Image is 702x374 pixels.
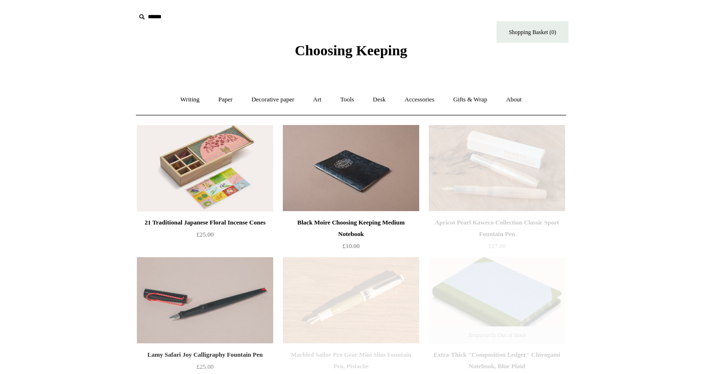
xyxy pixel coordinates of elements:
[429,257,565,344] img: Extra-Thick "Composition Ledger" Chiyogami Notebook, Blue Plaid
[137,217,273,256] a: 21 Traditional Japanese Floral Incense Cones £25.00
[431,217,563,240] div: Apricot Pearl Kaweco Collection Classic Sport Fountain Pen
[243,87,303,112] a: Decorative paper
[137,257,273,344] img: Lamy Safari Joy Calligraphy Fountain Pen
[445,87,496,112] a: Gifts & Wrap
[283,257,419,344] a: Marbled Sailor Pro Gear Mini Slim Fountain Pen, Pistache Marbled Sailor Pro Gear Mini Slim Founta...
[283,217,419,256] a: Black Moire Choosing Keeping Medium Notebook £10.00
[429,217,565,256] a: Apricot Pearl Kaweco Collection Classic Sport Fountain Pen £27.00
[295,42,407,58] span: Choosing Keeping
[458,326,535,344] span: Temporarily Out of Stock
[496,21,569,43] a: Shopping Basket (0)
[285,349,417,372] div: Marbled Sailor Pro Gear Mini Slim Fountain Pen, Pistache
[210,87,242,112] a: Paper
[285,217,417,240] div: Black Moire Choosing Keeping Medium Notebook
[364,87,395,112] a: Desk
[137,257,273,344] a: Lamy Safari Joy Calligraphy Fountain Pen Lamy Safari Joy Calligraphy Fountain Pen
[429,257,565,344] a: Extra-Thick "Composition Ledger" Chiyogami Notebook, Blue Plaid Extra-Thick "Composition Ledger" ...
[431,349,563,372] div: Extra-Thick "Composition Ledger" Chiyogami Notebook, Blue Plaid
[429,125,565,212] a: Apricot Pearl Kaweco Collection Classic Sport Fountain Pen Apricot Pearl Kaweco Collection Classi...
[137,125,273,212] img: 21 Traditional Japanese Floral Incense Cones
[488,242,506,249] span: £27.00
[295,50,407,57] a: Choosing Keeping
[304,87,330,112] a: Art
[332,87,363,112] a: Tools
[429,125,565,212] img: Apricot Pearl Kaweco Collection Classic Sport Fountain Pen
[172,87,208,112] a: Writing
[283,125,419,212] a: Black Moire Choosing Keeping Medium Notebook Black Moire Choosing Keeping Medium Notebook
[196,231,214,238] span: £25.00
[497,87,531,112] a: About
[342,242,360,249] span: £10.00
[196,363,214,370] span: £25.00
[283,125,419,212] img: Black Moire Choosing Keeping Medium Notebook
[139,217,271,228] div: 21 Traditional Japanese Floral Incense Cones
[396,87,443,112] a: Accessories
[137,125,273,212] a: 21 Traditional Japanese Floral Incense Cones 21 Traditional Japanese Floral Incense Cones
[283,257,419,344] img: Marbled Sailor Pro Gear Mini Slim Fountain Pen, Pistache
[139,349,271,361] div: Lamy Safari Joy Calligraphy Fountain Pen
